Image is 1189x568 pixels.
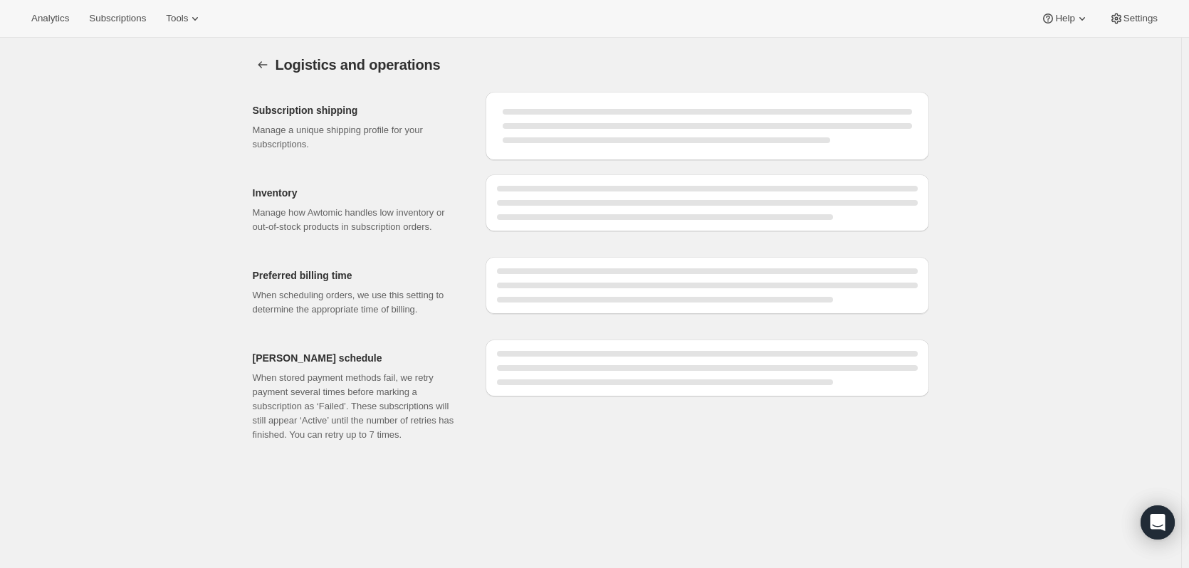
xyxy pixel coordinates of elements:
[253,371,463,442] p: When stored payment methods fail, we retry payment several times before marking a subscription as...
[276,57,441,73] span: Logistics and operations
[1055,13,1074,24] span: Help
[80,9,154,28] button: Subscriptions
[23,9,78,28] button: Analytics
[253,288,463,317] p: When scheduling orders, we use this setting to determine the appropriate time of billing.
[253,268,463,283] h2: Preferred billing time
[253,206,463,234] p: Manage how Awtomic handles low inventory or out-of-stock products in subscription orders.
[157,9,211,28] button: Tools
[1032,9,1097,28] button: Help
[253,186,463,200] h2: Inventory
[89,13,146,24] span: Subscriptions
[1101,9,1166,28] button: Settings
[166,13,188,24] span: Tools
[253,351,463,365] h2: [PERSON_NAME] schedule
[1141,505,1175,540] div: Open Intercom Messenger
[1123,13,1158,24] span: Settings
[31,13,69,24] span: Analytics
[253,55,273,75] button: Settings
[253,103,463,117] h2: Subscription shipping
[253,123,463,152] p: Manage a unique shipping profile for your subscriptions.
